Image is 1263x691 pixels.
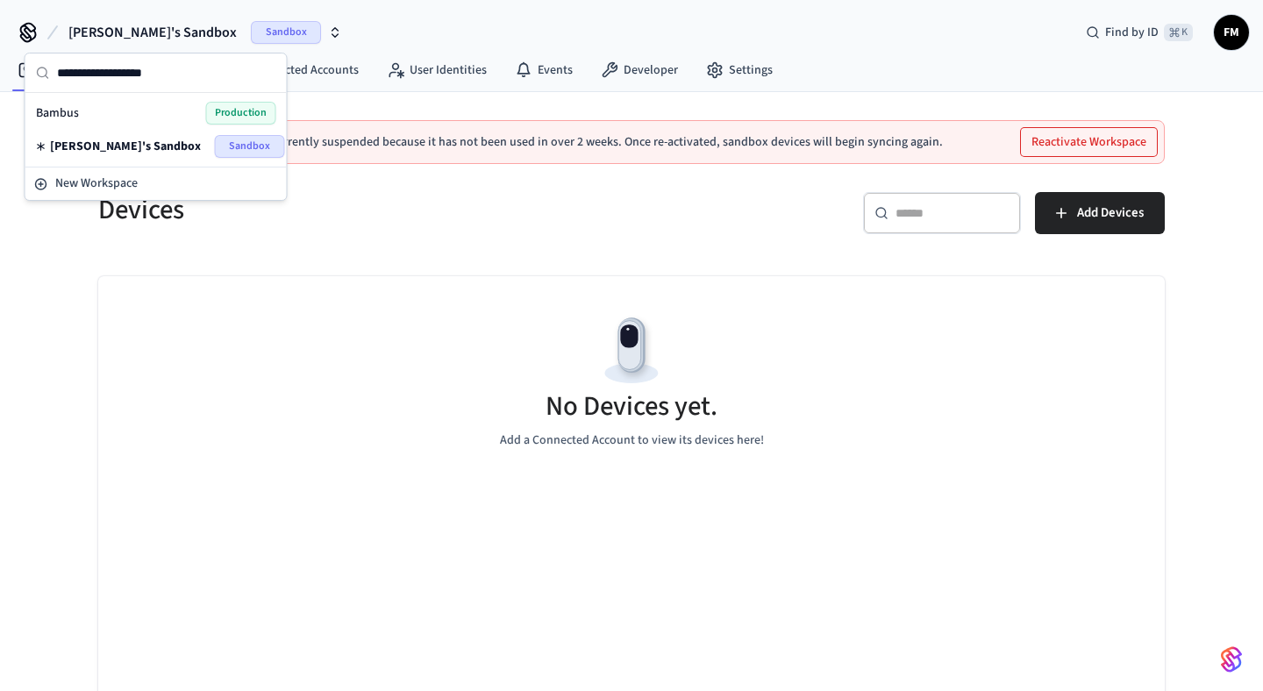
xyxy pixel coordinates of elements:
[1105,24,1159,41] span: Find by ID
[592,311,671,390] img: Devices Empty State
[27,169,285,198] button: New Workspace
[68,22,237,43] span: [PERSON_NAME]'s Sandbox
[501,54,587,86] a: Events
[55,175,138,193] span: New Workspace
[98,192,621,228] h5: Devices
[206,102,276,125] span: Production
[4,54,95,86] a: Devices
[1072,17,1207,48] div: Find by ID⌘ K
[50,138,201,155] span: [PERSON_NAME]'s Sandbox
[1021,128,1157,156] button: Reactivate Workspace
[1077,202,1144,224] span: Add Devices
[1221,645,1242,673] img: SeamLogoGradient.69752ec5.svg
[1216,17,1247,48] span: FM
[692,54,787,86] a: Settings
[215,135,285,158] span: Sandbox
[1035,192,1165,234] button: Add Devices
[36,104,79,122] span: Bambus
[546,388,717,424] h5: No Devices yet.
[373,54,501,86] a: User Identities
[1164,24,1193,41] span: ⌘ K
[25,93,287,167] div: Suggestions
[214,54,373,86] a: Connected Accounts
[1214,15,1249,50] button: FM
[587,54,692,86] a: Developer
[127,135,943,149] p: This sandbox workspace is currently suspended because it has not been used in over 2 weeks. Once ...
[500,431,764,450] p: Add a Connected Account to view its devices here!
[251,21,321,44] span: Sandbox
